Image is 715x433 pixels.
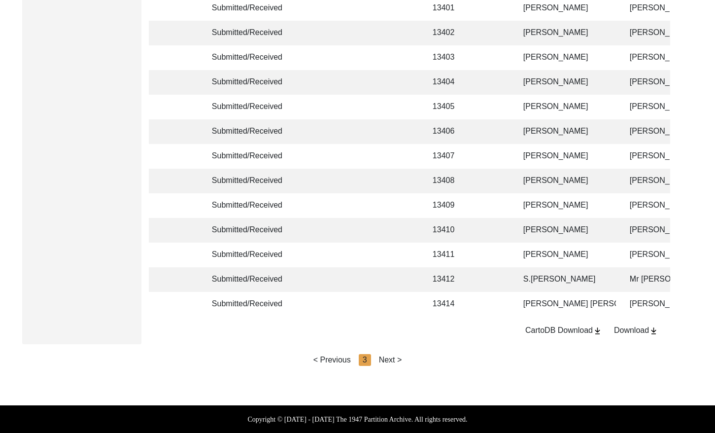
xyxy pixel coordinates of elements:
td: 13414 [427,292,471,317]
td: Submitted/Received [206,169,295,193]
td: 13409 [427,193,471,218]
td: Submitted/Received [206,119,295,144]
div: Download [614,325,658,336]
td: [PERSON_NAME] [517,70,616,95]
td: Submitted/Received [206,70,295,95]
td: Submitted/Received [206,193,295,218]
img: download-button.png [593,326,602,335]
td: [PERSON_NAME] [517,144,616,169]
td: 13404 [427,70,471,95]
td: Submitted/Received [206,45,295,70]
td: 13410 [427,218,471,243]
div: Next > [379,354,402,366]
td: [PERSON_NAME] [517,45,616,70]
td: 13405 [427,95,471,119]
td: [PERSON_NAME] [PERSON_NAME] [517,292,616,317]
td: Submitted/Received [206,95,295,119]
td: [PERSON_NAME] [517,193,616,218]
div: < Previous [313,354,351,366]
td: 13408 [427,169,471,193]
label: Copyright © [DATE] - [DATE] The 1947 Partition Archive. All rights reserved. [247,414,467,425]
td: Submitted/Received [206,21,295,45]
td: [PERSON_NAME] [517,21,616,45]
td: Submitted/Received [206,144,295,169]
td: Submitted/Received [206,292,295,317]
td: [PERSON_NAME] [517,95,616,119]
td: 13407 [427,144,471,169]
td: Submitted/Received [206,218,295,243]
td: [PERSON_NAME] [517,169,616,193]
td: 13402 [427,21,471,45]
td: 13412 [427,267,471,292]
div: 3 [359,354,371,366]
div: CartoDB Download [525,325,602,336]
td: [PERSON_NAME] [517,119,616,144]
td: Submitted/Received [206,243,295,267]
td: 13406 [427,119,471,144]
td: [PERSON_NAME] [517,243,616,267]
td: 13403 [427,45,471,70]
td: Submitted/Received [206,267,295,292]
td: S.[PERSON_NAME] [517,267,616,292]
img: download-button.png [649,326,658,335]
td: [PERSON_NAME] [517,218,616,243]
td: 13411 [427,243,471,267]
